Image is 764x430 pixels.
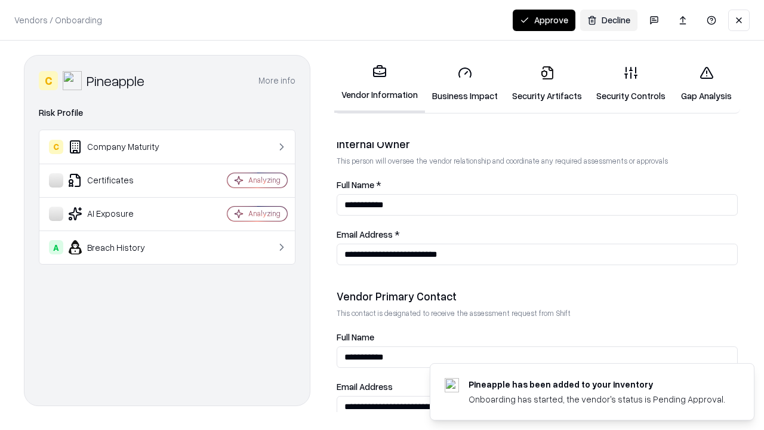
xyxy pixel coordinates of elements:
[337,137,738,151] div: Internal Owner
[337,180,738,189] label: Full Name *
[49,240,63,254] div: A
[49,140,63,154] div: C
[87,71,144,90] div: Pineapple
[445,378,459,392] img: pineappleenergy.com
[248,208,281,219] div: Analyzing
[39,71,58,90] div: C
[39,106,295,120] div: Risk Profile
[337,156,738,166] p: This person will oversee the vendor relationship and coordinate any required assessments or appro...
[49,240,192,254] div: Breach History
[337,382,738,391] label: Email Address
[589,56,673,112] a: Security Controls
[337,289,738,303] div: Vendor Primary Contact
[337,230,738,239] label: Email Address *
[425,56,505,112] a: Business Impact
[334,55,425,113] a: Vendor Information
[49,140,192,154] div: Company Maturity
[14,14,102,26] p: Vendors / Onboarding
[505,56,589,112] a: Security Artifacts
[469,393,725,406] div: Onboarding has started, the vendor's status is Pending Approval.
[337,333,738,342] label: Full Name
[49,173,192,188] div: Certificates
[513,10,575,31] button: Approve
[673,56,740,112] a: Gap Analysis
[469,378,725,391] div: Pineapple has been added to your inventory
[580,10,637,31] button: Decline
[337,308,738,318] p: This contact is designated to receive the assessment request from Shift
[258,70,295,91] button: More info
[248,175,281,185] div: Analyzing
[63,71,82,90] img: Pineapple
[49,207,192,221] div: AI Exposure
